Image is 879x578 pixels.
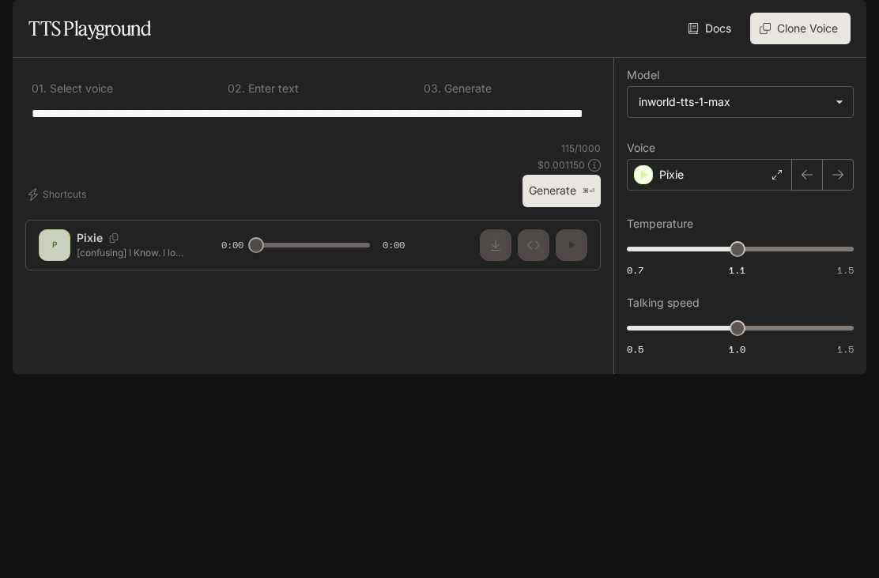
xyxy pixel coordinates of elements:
span: 0.5 [627,342,643,356]
p: Enter text [245,83,299,94]
p: Generate [441,83,492,94]
p: 0 2 . [228,83,245,94]
p: $ 0.001150 [538,158,585,172]
p: Temperature [627,218,693,229]
p: 115 / 1000 [561,142,601,155]
span: 1.5 [837,263,854,277]
p: 0 3 . [424,83,441,94]
div: inworld-tts-1-max [628,87,853,117]
div: inworld-tts-1-max [639,94,828,110]
button: Shortcuts [25,182,92,207]
button: open drawer [12,8,40,36]
span: 0.7 [627,263,643,277]
p: Model [627,70,659,81]
a: Docs [685,13,738,44]
p: Voice [627,142,655,153]
button: Generate⌘⏎ [522,175,601,207]
p: Talking speed [627,297,700,308]
p: Pixie [659,167,684,183]
h1: TTS Playground [28,13,151,44]
p: 0 1 . [32,83,47,94]
span: 1.5 [837,342,854,356]
p: ⌘⏎ [583,187,594,196]
span: 1.0 [729,342,745,356]
span: 1.1 [729,263,745,277]
button: Clone Voice [750,13,851,44]
p: Select voice [47,83,113,94]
